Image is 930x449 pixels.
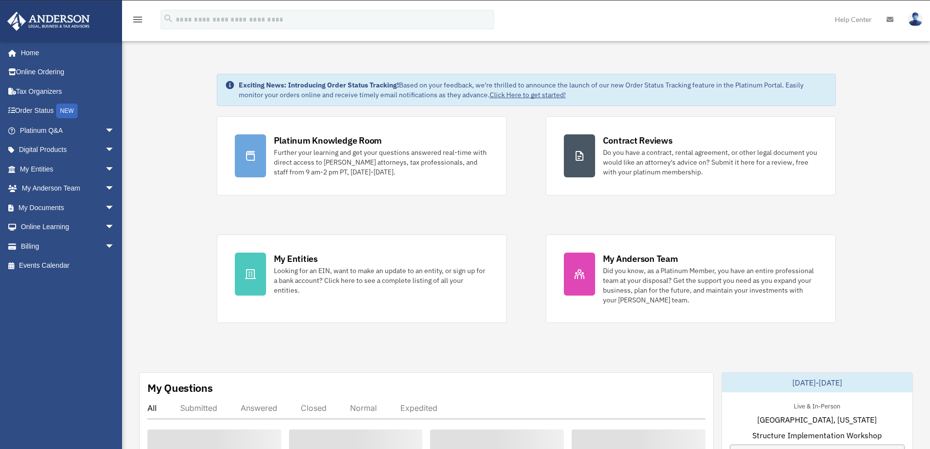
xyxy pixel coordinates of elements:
a: Billingarrow_drop_down [7,236,129,256]
div: Answered [241,403,277,413]
div: My Entities [274,253,318,265]
a: Online Learningarrow_drop_down [7,217,129,237]
a: Contract Reviews Do you have a contract, rental agreement, or other legal document you would like... [546,116,836,195]
div: My Questions [147,381,213,395]
a: My Documentsarrow_drop_down [7,198,129,217]
a: Online Ordering [7,63,129,82]
div: Closed [301,403,327,413]
div: Looking for an EIN, want to make an update to an entity, or sign up for a bank account? Click her... [274,266,489,295]
div: Expedited [400,403,437,413]
div: NEW [56,104,78,118]
a: Order StatusNEW [7,101,129,121]
a: Digital Productsarrow_drop_down [7,140,129,160]
a: Platinum Knowledge Room Further your learning and get your questions answered real-time with dire... [217,116,507,195]
span: arrow_drop_down [105,121,124,141]
div: Platinum Knowledge Room [274,134,382,147]
div: Live & In-Person [786,400,848,410]
div: All [147,403,157,413]
span: arrow_drop_down [105,236,124,257]
div: Based on your feedback, we're thrilled to announce the launch of our new Order Status Tracking fe... [239,80,827,100]
span: arrow_drop_down [105,140,124,160]
a: Click Here to get started! [490,90,566,99]
a: My Entities Looking for an EIN, want to make an update to an entity, or sign up for a bank accoun... [217,235,507,323]
div: Did you know, as a Platinum Member, you have an entire professional team at your disposal? Get th... [603,266,818,305]
div: Do you have a contract, rental agreement, or other legal document you would like an attorney's ad... [603,148,818,177]
div: Further your learning and get your questions answered real-time with direct access to [PERSON_NAM... [274,148,489,177]
span: Structure Implementation Workshop [752,429,882,441]
i: search [163,13,174,24]
div: Contract Reviews [603,134,673,147]
div: [DATE]-[DATE] [722,373,912,392]
div: My Anderson Team [603,253,678,265]
a: Home [7,43,124,63]
div: Submitted [180,403,217,413]
img: User Pic [908,12,923,26]
span: [GEOGRAPHIC_DATA], [US_STATE] [757,414,877,426]
a: My Entitiesarrow_drop_down [7,159,129,179]
span: arrow_drop_down [105,217,124,237]
a: My Anderson Teamarrow_drop_down [7,179,129,198]
span: arrow_drop_down [105,198,124,218]
div: Normal [350,403,377,413]
span: arrow_drop_down [105,179,124,199]
a: menu [132,17,144,25]
span: arrow_drop_down [105,159,124,179]
a: Events Calendar [7,256,129,276]
a: Platinum Q&Aarrow_drop_down [7,121,129,140]
a: Tax Organizers [7,82,129,101]
i: menu [132,14,144,25]
img: Anderson Advisors Platinum Portal [4,12,93,31]
a: My Anderson Team Did you know, as a Platinum Member, you have an entire professional team at your... [546,235,836,323]
strong: Exciting News: Introducing Order Status Tracking! [239,81,399,89]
